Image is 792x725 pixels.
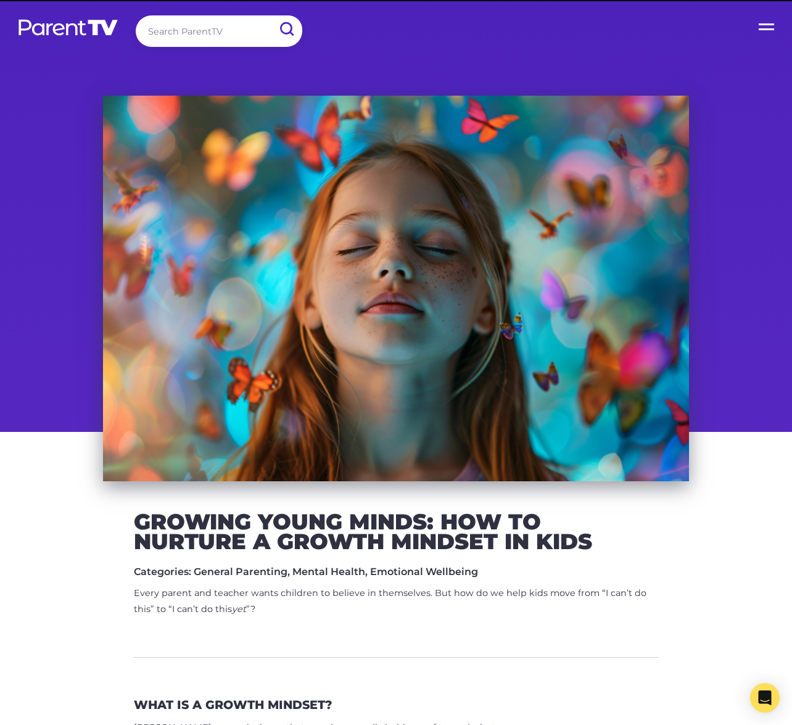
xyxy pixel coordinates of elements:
input: Search ParentTV [136,15,302,47]
em: yet [232,603,246,615]
p: Every parent and teacher wants children to believe in themselves. But how do we help kids move fr... [134,586,658,618]
div: Open Intercom Messenger [750,683,780,713]
h2: Growing Young Minds: How to Nurture a Growth Mindset in Kids [134,512,658,551]
input: Submit [270,15,302,43]
h3: What is a Growth Mindset? [134,698,332,712]
img: parenttv-logo-white.4c85aaf.svg [17,19,119,36]
h5: Categories: General Parenting, Mental Health, Emotional Wellbeing [134,566,658,578]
